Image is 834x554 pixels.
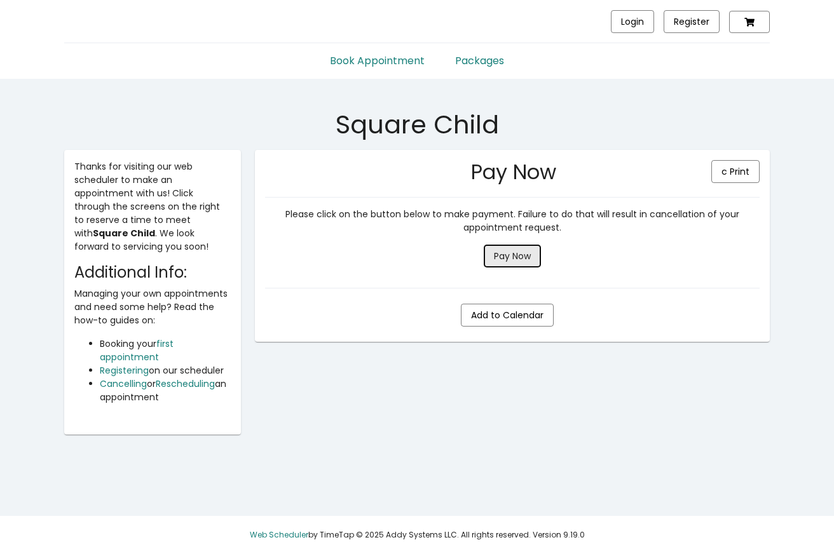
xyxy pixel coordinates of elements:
[250,529,308,540] a: Web Scheduler
[461,304,554,327] button: Add to Calendar
[440,43,519,69] a: Packages
[74,160,231,253] p: Thanks for visiting our web scheduler to make an appointment with us! Click through the screens o...
[471,160,556,184] h2: Pay Now
[315,43,440,69] a: Book Appointment
[100,337,231,364] li: Booking your
[74,287,231,327] p: Managing your own appointments and need some help? Read the how-to guides on:
[55,516,779,554] div: by TimeTap © 2025 Addy Systems LLC. All rights reserved. Version 9.19.0
[100,377,147,390] a: Cancelling
[265,208,760,234] p: Please click on the button below to make payment. Failure to do that will result in cancellation ...
[664,10,720,33] button: Register
[74,264,231,282] h4: Additional Info:
[494,250,531,262] span: Pay Now
[729,11,770,33] button: Show Cart
[64,109,770,140] h1: Square Child
[100,337,174,363] a: first appointment
[156,377,215,390] a: Rescheduling
[711,160,760,183] button: Print
[100,364,231,377] li: on our scheduler
[100,377,231,404] li: or an appointment
[93,227,155,240] strong: Square Child
[100,364,149,377] a: Registering
[484,245,541,267] button: Pay Now
[674,15,709,28] span: Register
[721,165,749,178] span: c Print
[621,15,644,28] span: Login
[471,309,543,321] span: Add to Calendar
[611,10,654,33] button: Login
